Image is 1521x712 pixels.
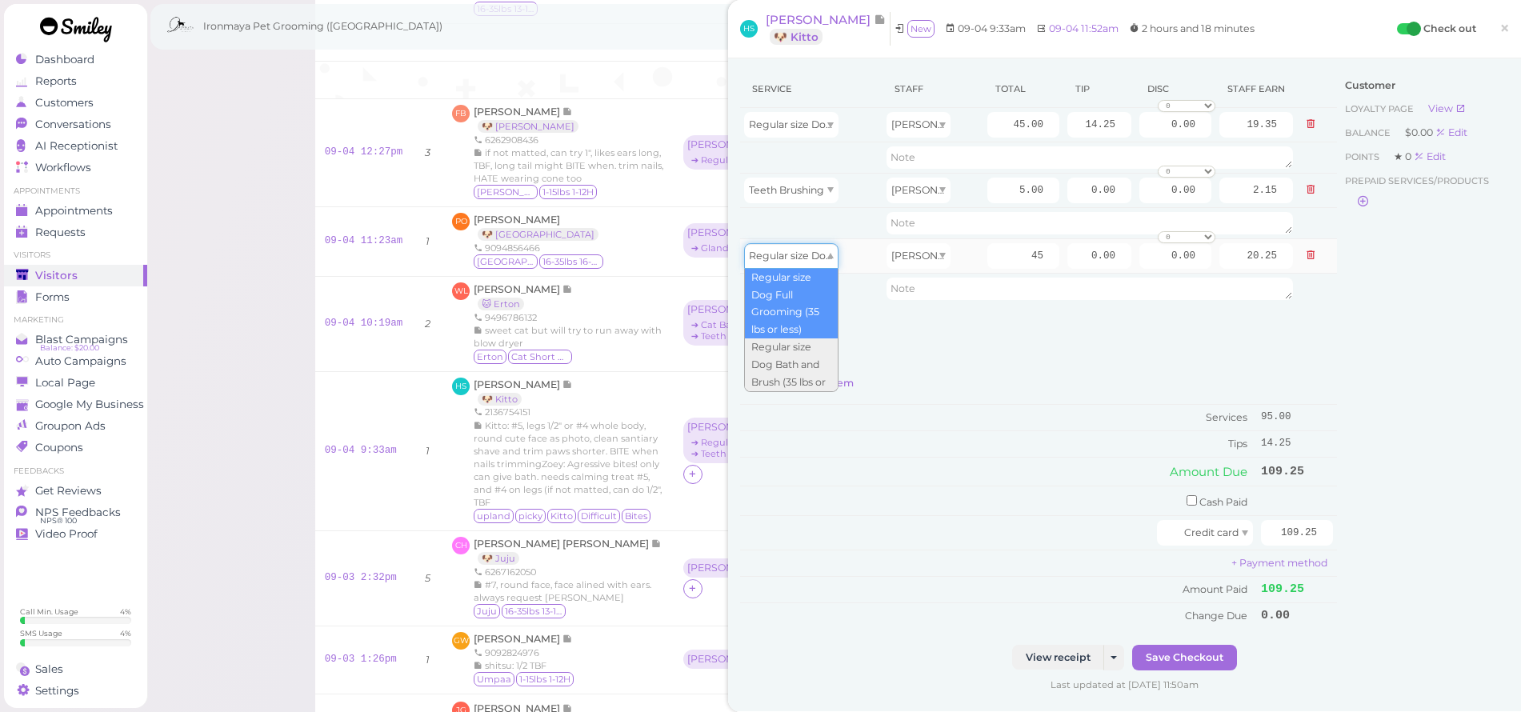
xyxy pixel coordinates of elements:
[474,147,663,184] span: if not matted, can try 1", likes ears long, TBF, long tail might BITE when. trim nails, HATE wear...
[683,418,883,465] div: [PERSON_NAME] (Kitto) ➔ Regular size Dog Bath and Brush (35 lbs or less) ➔ Teeth Brushing [PERSON...
[426,654,430,666] i: 1
[4,265,147,286] a: Visitors
[35,161,91,174] span: Workflows
[1257,602,1337,628] td: 0.00
[474,185,538,199] span: Ripley
[474,254,538,269] span: Harlem
[1345,127,1393,138] span: Balance
[4,314,147,326] li: Marketing
[35,441,83,454] span: Coupons
[35,527,98,541] span: Video Proof
[683,223,783,259] div: [PERSON_NAME] ([GEOGRAPHIC_DATA]) ➔ Gland Expression
[749,184,824,196] span: Teeth Brushing
[539,185,597,199] span: 1-15lbs 1-12H
[20,606,78,617] div: Call Min. Usage
[452,378,470,395] span: HS
[740,20,758,38] span: HS
[1345,151,1382,162] span: Points
[474,633,573,645] a: [PERSON_NAME]
[4,92,147,114] a: Customers
[687,654,773,665] div: [PERSON_NAME]
[1215,70,1297,108] th: Staff earn
[4,502,147,523] a: NPS Feedbacks NPS® 100
[749,118,980,130] span: Regular size Dog Bath and Brush (35 lbs or less)
[474,566,664,578] div: 6267162050
[478,552,519,565] a: 🐶 Juju
[4,480,147,502] a: Get Reviews
[4,394,147,415] a: Google My Business
[452,105,470,122] span: FB
[683,135,783,171] div: [PERSON_NAME] ([PERSON_NAME]) ➔ Regular size Dog Bath and Brush (35 lbs or less)
[941,21,1030,37] li: 09-04 9:33am
[539,254,603,269] span: 16-35lbs 16-20lbs
[1405,126,1435,138] span: $0.00
[562,633,573,645] span: Note
[874,12,886,27] span: Note
[770,29,823,45] a: 🐶 Kitto
[4,186,147,197] li: Appointments
[1261,582,1304,596] span: 109.25
[687,242,775,254] div: ➔ Gland Expression
[4,286,147,308] a: Forms
[474,106,586,132] a: [PERSON_NAME] 🐶 [PERSON_NAME]
[474,214,606,240] a: [PERSON_NAME] 🐶 [GEOGRAPHIC_DATA]
[1125,21,1259,37] li: 2 hours and 18 minutes
[740,337,845,362] button: Add product
[1423,21,1476,37] label: Check out
[578,509,620,523] span: Difficult
[474,538,662,564] a: [PERSON_NAME] [PERSON_NAME] 🐶 Juju
[4,437,147,458] a: Coupons
[474,646,575,659] div: 9092824976
[740,70,883,108] th: Service
[35,419,106,433] span: Groupon Ads
[474,311,664,324] div: 9496786132
[1435,126,1467,138] a: Edit
[120,628,131,638] div: 4 %
[740,370,867,396] button: Add custom item
[452,537,470,554] span: CH
[687,319,775,330] div: ➔ Cat Bath
[35,506,121,519] span: NPS Feedbacks
[474,420,662,508] span: Kitto: #5, legs 1/2" or #4 whole body, round cute face as photo, clean santiary shave and trim pa...
[1257,457,1337,486] td: 109.25
[35,53,94,66] span: Dashboard
[1428,102,1466,114] a: View
[547,509,576,523] span: Kitto
[740,486,1257,516] td: Cash Paid
[562,283,573,295] span: Note
[4,329,147,350] a: Blast Campaigns Balance: $20.00
[35,290,70,304] span: Forms
[1183,583,1247,595] span: Amount Paid
[1414,150,1446,162] div: Edit
[120,606,131,617] div: 4 %
[687,227,775,238] div: [PERSON_NAME] ( [GEOGRAPHIC_DATA] )
[4,466,147,477] li: Feedbacks
[1345,78,1501,93] div: Customer
[1170,464,1247,479] span: Amount Due
[1345,103,1416,114] span: Loyalty page
[425,318,430,330] i: 2
[687,304,775,315] div: [PERSON_NAME] ( Erton )
[1012,645,1104,670] a: View receipt
[1231,557,1327,569] a: + Payment method
[474,378,573,405] a: [PERSON_NAME] 🐶 Kitto
[474,378,562,390] span: [PERSON_NAME]
[4,157,147,178] a: Workflows
[766,12,874,27] span: [PERSON_NAME]
[687,448,775,459] div: ➔ Teeth Brushing
[683,300,783,347] div: [PERSON_NAME] (Erton) ➔ Cat Bath ➔ Teeth Brushing
[891,118,977,130] span: [PERSON_NAME]
[474,579,651,603] span: #7, round face, face alined with ears. always request [PERSON_NAME]
[474,538,651,550] span: [PERSON_NAME] [PERSON_NAME]
[474,509,514,523] span: upland
[740,405,1257,431] td: Services
[745,269,838,339] li: Regular size Dog Full Grooming (35 lbs or less)
[425,146,430,158] i: 3
[1394,150,1414,162] span: ★ 0
[1257,405,1337,431] td: 95.00
[687,437,775,448] div: ➔ Regular size Dog Bath and Brush (35 lbs or less)
[745,338,838,409] li: Regular size Dog Bath and Brush (35 lbs or less)
[40,342,99,354] span: Balance: $20.00
[4,372,147,394] a: Local Page
[1049,22,1119,34] div: 09-04 11:52am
